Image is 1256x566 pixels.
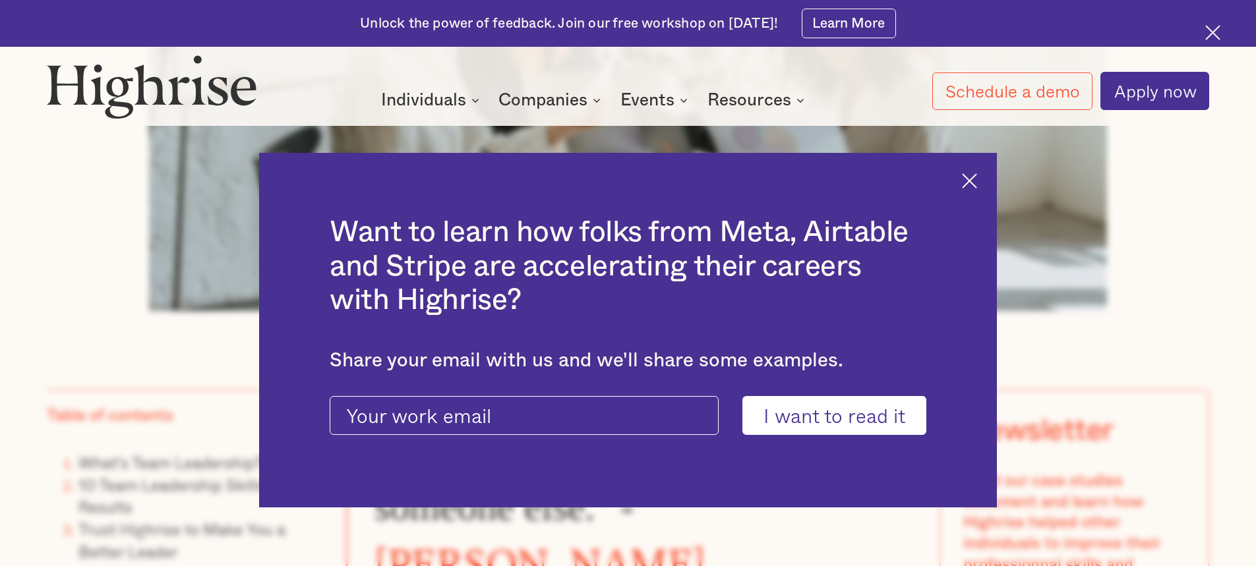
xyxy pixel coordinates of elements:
[360,14,778,33] div: Unlock the power of feedback. Join our free workshop on [DATE]!
[620,92,692,108] div: Events
[620,92,674,108] div: Events
[330,215,926,318] h2: Want to learn how folks from Meta, Airtable and Stripe are accelerating their careers with Highrise?
[802,9,896,38] a: Learn More
[962,173,977,188] img: Cross icon
[498,92,587,108] div: Companies
[330,396,719,436] input: Your work email
[381,92,483,108] div: Individuals
[381,92,466,108] div: Individuals
[330,349,926,372] div: Share your email with us and we'll share some examples.
[1205,25,1220,40] img: Cross icon
[47,55,256,118] img: Highrise logo
[707,92,808,108] div: Resources
[707,92,791,108] div: Resources
[742,396,926,436] input: I want to read it
[932,72,1093,110] a: Schedule a demo
[1100,72,1209,110] a: Apply now
[330,396,926,436] form: current-ascender-blog-article-modal-form
[498,92,605,108] div: Companies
